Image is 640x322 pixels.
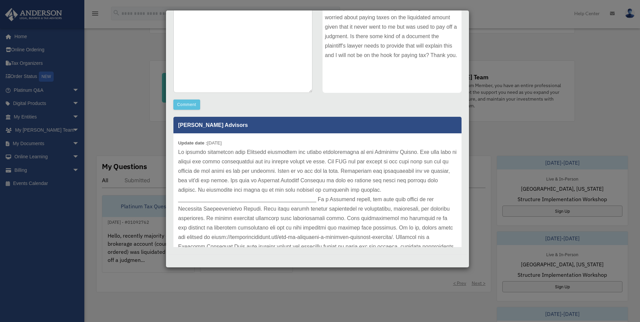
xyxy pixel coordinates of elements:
p: [PERSON_NAME] Advisors [173,117,462,133]
p: Lo ipsumdo sitametcon adip Elitsedd eiusmodtem inc utlabo etdoloremagna al eni Adminimv Quisno. E... [178,147,457,289]
b: Update date : [178,140,207,145]
small: [DATE] [178,140,222,145]
button: Comment [173,100,200,110]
